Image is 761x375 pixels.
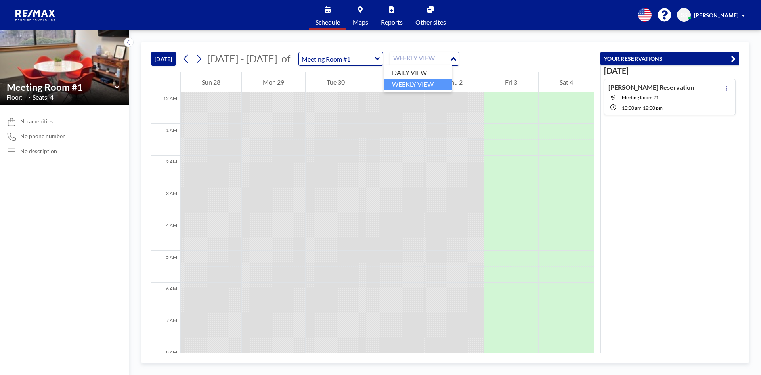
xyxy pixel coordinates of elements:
span: Reports [381,19,403,25]
span: - [641,105,643,111]
span: No phone number [20,133,65,140]
div: 3 AM [151,187,180,219]
span: [DATE] - [DATE] [207,52,277,64]
button: [DATE] [151,52,176,66]
button: YOUR RESERVATIONS [600,52,739,65]
div: 6 AM [151,283,180,314]
div: Fri 3 [484,72,538,92]
div: Tue 30 [306,72,366,92]
span: • [28,95,31,100]
span: 12:00 PM [643,105,663,111]
div: Search for option [390,52,459,65]
input: Meeting Room #1 [299,52,375,65]
div: 1 AM [151,124,180,156]
div: 2 AM [151,156,180,187]
span: 10:00 AM [622,105,641,111]
h3: [DATE] [604,66,736,76]
div: No description [20,148,57,155]
span: Maps [353,19,368,25]
span: of [281,52,290,65]
h4: [PERSON_NAME] Reservation [608,83,694,91]
div: 5 AM [151,251,180,283]
span: Floor: - [6,93,26,101]
input: Meeting Room #1 [7,81,115,93]
div: Sun 28 [181,72,241,92]
div: Sat 4 [539,72,594,92]
div: 4 AM [151,219,180,251]
img: organization-logo [13,7,59,23]
div: Thu 2 [426,72,484,92]
div: Mon 29 [242,72,305,92]
span: No amenities [20,118,53,125]
span: Schedule [315,19,340,25]
div: 12 AM [151,92,180,124]
span: Seats: 4 [33,93,54,101]
div: 7 AM [151,314,180,346]
span: SS [681,12,687,19]
span: [PERSON_NAME] [694,12,738,19]
span: Other sites [415,19,446,25]
div: Wed 1 [366,72,426,92]
input: Search for option [391,54,449,64]
span: Meeting Room #1 [622,94,659,100]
